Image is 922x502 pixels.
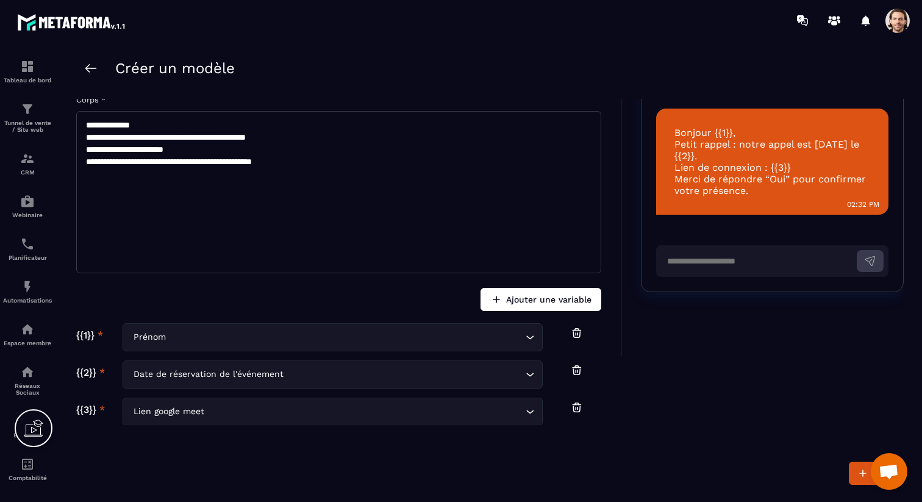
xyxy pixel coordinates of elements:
[207,405,523,418] input: Search for option
[20,102,35,117] img: formation
[20,237,35,251] img: scheduler
[130,331,168,344] span: Prénom
[3,142,52,185] a: formationformationCRM
[76,329,95,341] span: {{1}}
[76,367,96,378] span: {{2}}
[17,11,127,33] img: logo
[123,323,543,351] div: Search for option
[3,475,52,481] p: Comptabilité
[20,322,35,337] img: automations
[3,93,52,142] a: formationformationTunnel de vente / Site web
[20,151,35,166] img: formation
[286,368,523,381] input: Search for option
[20,279,35,294] img: automations
[3,340,52,346] p: Espace membre
[168,331,523,344] input: Search for option
[3,77,52,84] p: Tableau de bord
[20,365,35,379] img: social-network
[849,462,904,485] button: Créer
[115,60,235,77] h2: Créer un modèle
[3,120,52,133] p: Tunnel de vente / Site web
[3,228,52,270] a: schedulerschedulerPlanificateur
[3,382,52,396] p: Réseaux Sociaux
[3,432,52,439] p: E-mailing
[3,254,52,261] p: Planificateur
[20,59,35,74] img: formation
[123,360,543,389] div: Search for option
[3,50,52,93] a: formationformationTableau de bord
[3,313,52,356] a: automationsautomationsEspace membre
[3,212,52,218] p: Webinaire
[20,194,35,209] img: automations
[3,405,52,448] a: emailemailE-mailing
[871,453,907,490] a: Ouvrir le chat
[3,169,52,176] p: CRM
[481,288,601,311] button: Ajouter une variable
[130,405,207,418] span: Lien google meet
[3,356,52,405] a: social-networksocial-networkRéseaux Sociaux
[130,368,286,381] span: Date de réservation de l'événement
[123,398,543,426] div: Search for option
[3,448,52,490] a: accountantaccountantComptabilité
[76,404,96,415] span: {{3}}
[76,95,105,104] label: Corps *
[3,270,52,313] a: automationsautomationsAutomatisations
[3,297,52,304] p: Automatisations
[3,185,52,228] a: automationsautomationsWebinaire
[20,457,35,472] img: accountant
